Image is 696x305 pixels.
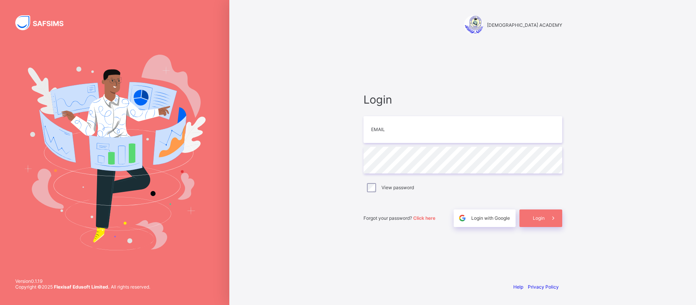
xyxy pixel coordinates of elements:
a: Privacy Policy [528,284,559,290]
span: [DEMOGRAPHIC_DATA] ACADEMY [487,22,562,28]
span: Login with Google [471,215,510,221]
a: Help [513,284,523,290]
img: google.396cfc9801f0270233282035f929180a.svg [458,214,467,222]
span: Copyright © 2025 All rights reserved. [15,284,150,290]
span: Version 0.1.19 [15,278,150,284]
a: Click here [413,215,435,221]
img: SAFSIMS Logo [15,15,73,30]
strong: Flexisaf Edusoft Limited. [54,284,110,290]
span: Login [533,215,545,221]
img: Hero Image [24,55,206,250]
span: Forgot your password? [363,215,435,221]
span: Login [363,93,562,106]
label: View password [381,185,414,190]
